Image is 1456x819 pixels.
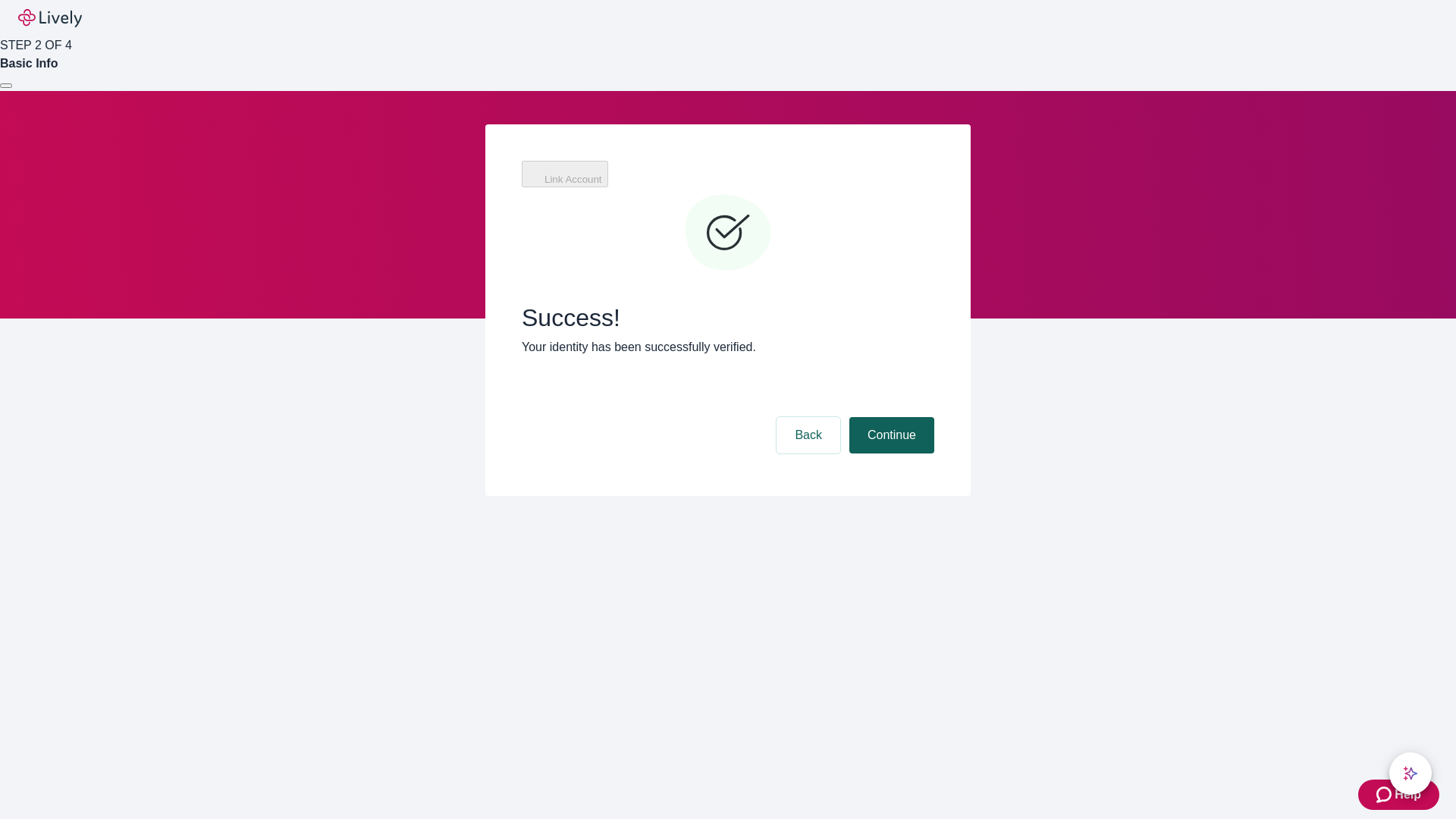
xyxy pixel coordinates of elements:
[777,417,840,453] button: Back
[522,303,934,332] span: Success!
[522,338,934,356] p: Your identity has been successfully verified.
[522,161,608,187] button: Link Account
[1403,766,1418,781] svg: Lively AI Assistant
[1376,786,1395,804] svg: Zendesk support icon
[1358,780,1439,810] button: Zendesk support iconHelp
[849,417,934,453] button: Continue
[682,188,773,279] svg: Checkmark icon
[1395,786,1421,804] span: Help
[18,9,82,27] img: Lively
[1389,752,1432,795] button: chat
